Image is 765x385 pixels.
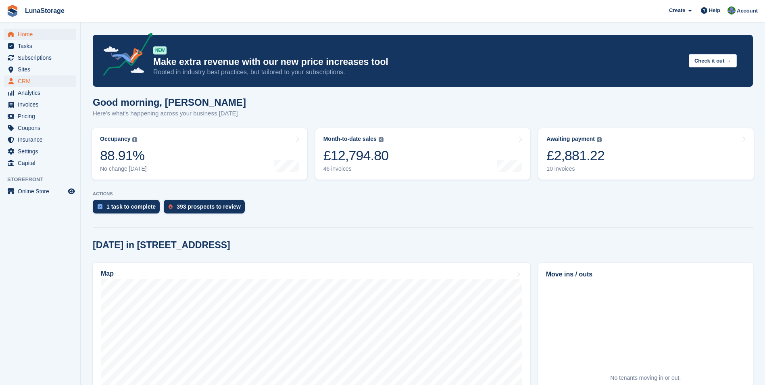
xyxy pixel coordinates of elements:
div: Month-to-date sales [323,136,377,142]
h2: [DATE] in [STREET_ADDRESS] [93,240,230,251]
img: stora-icon-8386f47178a22dfd0bd8f6a31ec36ba5ce8667c1dd55bd0f319d3a0aa187defe.svg [6,5,19,17]
img: Cathal Vaughan [727,6,736,15]
div: Occupancy [100,136,130,142]
a: menu [4,134,76,145]
p: Rooted in industry best practices, but tailored to your subscriptions. [153,68,682,77]
button: Check it out → [689,54,737,67]
span: Pricing [18,111,66,122]
span: Storefront [7,176,80,184]
span: Invoices [18,99,66,110]
a: menu [4,75,76,87]
div: 88.91% [100,147,147,164]
a: Occupancy 88.91% No change [DATE] [92,128,307,180]
span: Subscriptions [18,52,66,63]
a: menu [4,111,76,122]
a: menu [4,40,76,52]
span: Online Store [18,186,66,197]
img: icon-info-grey-7440780725fd019a000dd9b08b2336e03edf1995a4989e88bcd33f0948082b44.svg [597,137,602,142]
img: icon-info-grey-7440780725fd019a000dd9b08b2336e03edf1995a4989e88bcd33f0948082b44.svg [132,137,137,142]
a: menu [4,87,76,98]
span: Analytics [18,87,66,98]
a: menu [4,186,76,197]
span: Account [737,7,758,15]
span: Settings [18,146,66,157]
a: Awaiting payment £2,881.22 10 invoices [538,128,754,180]
div: No change [DATE] [100,165,147,172]
a: menu [4,157,76,169]
img: task-75834270c22a3079a89374b754ae025e5fb1db73e45f91037f5363f120a921f8.svg [98,204,102,209]
div: 1 task to complete [106,203,156,210]
span: Insurance [18,134,66,145]
img: price-adjustments-announcement-icon-8257ccfd72463d97f412b2fc003d46551f7dbcb40ab6d574587a9cd5c0d94... [96,33,153,79]
span: Tasks [18,40,66,52]
span: Create [669,6,685,15]
a: menu [4,146,76,157]
div: No tenants moving in or out. [610,374,681,382]
a: menu [4,29,76,40]
img: prospect-51fa495bee0391a8d652442698ab0144808aea92771e9ea1ae160a38d050c398.svg [169,204,173,209]
h1: Good morning, [PERSON_NAME] [93,97,246,108]
a: 393 prospects to review [164,200,249,218]
h2: Move ins / outs [546,270,745,279]
span: Coupons [18,122,66,134]
span: Home [18,29,66,40]
img: icon-info-grey-7440780725fd019a000dd9b08b2336e03edf1995a4989e88bcd33f0948082b44.svg [379,137,384,142]
span: CRM [18,75,66,87]
a: Preview store [67,186,76,196]
span: Capital [18,157,66,169]
a: menu [4,64,76,75]
h2: Map [101,270,114,277]
a: menu [4,52,76,63]
div: 393 prospects to review [177,203,241,210]
p: ACTIONS [93,191,753,197]
div: 10 invoices [546,165,604,172]
div: NEW [153,46,167,54]
div: 46 invoices [323,165,389,172]
a: menu [4,122,76,134]
div: £2,881.22 [546,147,604,164]
div: Awaiting payment [546,136,595,142]
span: Help [709,6,720,15]
a: Month-to-date sales £12,794.80 46 invoices [315,128,531,180]
a: LunaStorage [22,4,68,17]
a: menu [4,99,76,110]
a: 1 task to complete [93,200,164,218]
span: Sites [18,64,66,75]
p: Here's what's happening across your business [DATE] [93,109,246,118]
p: Make extra revenue with our new price increases tool [153,56,682,68]
div: £12,794.80 [323,147,389,164]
